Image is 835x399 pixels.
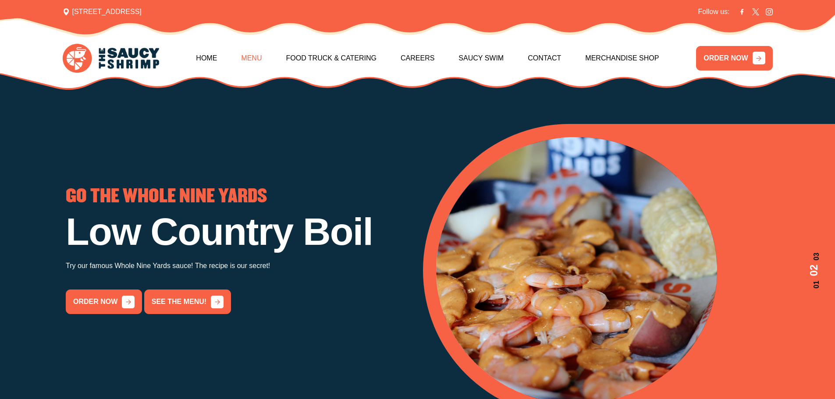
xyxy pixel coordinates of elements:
[806,281,822,289] span: 01
[66,260,412,272] p: Try our famous Whole Nine Yards sauce! The recipe is our secret!
[63,7,142,17] span: [STREET_ADDRESS]
[528,39,561,77] a: Contact
[806,252,822,260] span: 03
[401,39,434,77] a: Careers
[241,39,262,77] a: Menu
[66,188,267,205] span: GO THE WHOLE NINE YARDS
[63,44,159,73] img: logo
[698,7,729,17] span: Follow us:
[696,46,772,71] a: ORDER NOW
[66,188,412,314] div: 2 / 3
[66,212,412,251] h1: Low Country Boil
[196,39,217,77] a: Home
[585,39,659,77] a: Merchandise Shop
[458,39,504,77] a: Saucy Swim
[286,39,377,77] a: Food Truck & Catering
[144,290,231,314] a: See the menu!
[806,265,822,276] span: 02
[66,290,142,314] a: order now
